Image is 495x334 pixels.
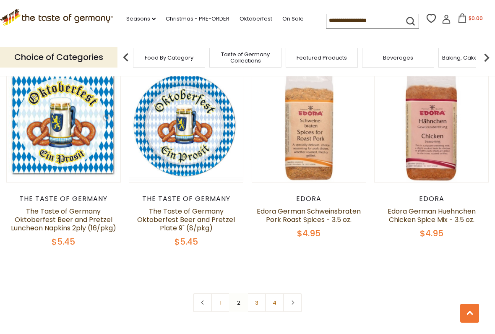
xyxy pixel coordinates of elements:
span: $5.45 [52,236,75,248]
img: Edora German Schweinsbraten Pork Roast Spices - 3.5 oz. [252,68,366,182]
div: The Taste of Germany [129,195,243,203]
a: 3 [247,293,266,312]
a: On Sale [282,14,304,23]
img: Edora German Huehnchen Chicken Spice Mix - 3.5 oz. [375,68,488,182]
div: Edora [374,195,489,203]
span: $0.00 [469,15,483,22]
a: The Taste of Germany Oktoberfest Beer and Pretzel Plate 9" (8/pkg) [137,206,235,233]
a: Oktoberfest [240,14,272,23]
img: previous arrow [117,49,134,66]
a: Christmas - PRE-ORDER [166,14,229,23]
img: The Taste of Germany Oktoberfest Beer and Pretzel Plate 9" (8/pkg) [129,68,243,181]
span: $4.95 [420,227,443,239]
span: $4.95 [297,227,320,239]
a: Edora German Schweinsbraten Pork Roast Spices - 3.5 oz. [257,206,361,224]
a: Seasons [126,14,156,23]
button: $0.00 [453,13,488,26]
a: 1 [211,293,230,312]
div: The Taste of Germany [6,195,121,203]
a: Food By Category [145,55,193,61]
img: The Taste of Germany Oktoberfest Beer and Pretzel Luncheon Napkins 2ply (16/pkg) [7,68,120,181]
a: Beverages [383,55,413,61]
a: The Taste of Germany Oktoberfest Beer and Pretzel Luncheon Napkins 2ply (16/pkg) [11,206,116,233]
img: next arrow [478,49,495,66]
div: Edora [252,195,366,203]
span: $5.45 [175,236,198,248]
a: Edora German Huehnchen Chicken Spice Mix - 3.5 oz. [388,206,476,224]
a: Taste of Germany Collections [212,51,279,64]
a: 4 [265,293,284,312]
a: Featured Products [297,55,347,61]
